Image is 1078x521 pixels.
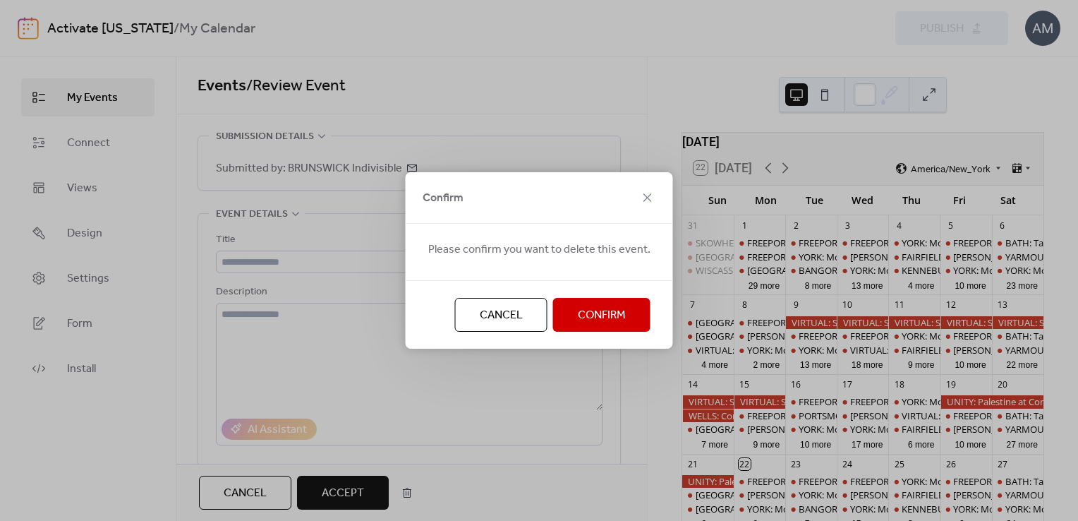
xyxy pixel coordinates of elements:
span: Confirm [578,307,626,324]
span: Please confirm you want to delete this event. [428,241,650,258]
span: Confirm [423,190,464,207]
button: Cancel [455,298,547,332]
span: Cancel [480,307,523,324]
button: Confirm [553,298,650,332]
